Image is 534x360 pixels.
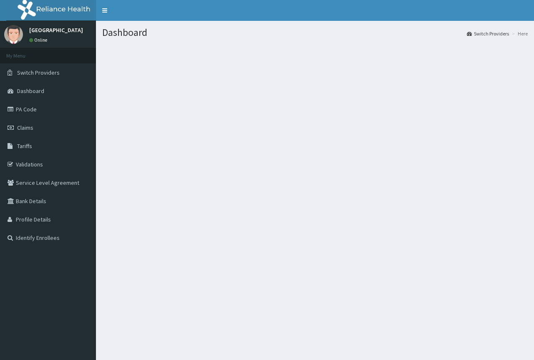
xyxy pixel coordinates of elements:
span: Dashboard [17,87,44,95]
p: [GEOGRAPHIC_DATA] [29,27,83,33]
a: Switch Providers [467,30,509,37]
span: Tariffs [17,142,32,150]
span: Claims [17,124,33,131]
a: Online [29,37,49,43]
span: Switch Providers [17,69,60,76]
li: Here [510,30,528,37]
h1: Dashboard [102,27,528,38]
img: User Image [4,25,23,44]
